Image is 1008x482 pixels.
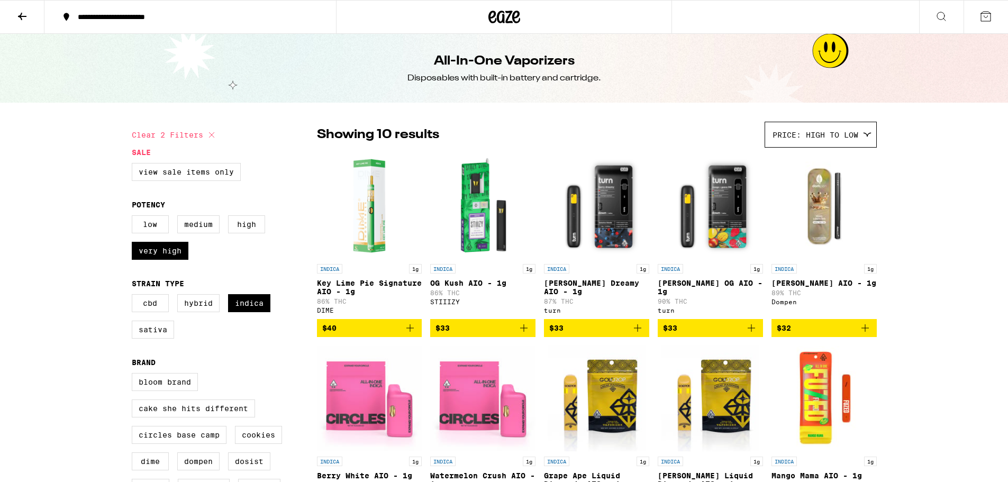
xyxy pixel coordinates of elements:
p: 86% THC [317,298,422,305]
p: 1g [864,457,877,466]
div: turn [658,307,763,314]
div: turn [544,307,649,314]
p: INDICA [317,264,342,274]
img: Fuzed - Mango Mama AIO - 1g [771,345,877,451]
legend: Sale [132,148,151,157]
legend: Strain Type [132,279,184,288]
img: DIME - Key Lime Pie Signature AIO - 1g [317,153,422,259]
a: Open page for Key Lime Pie Signature AIO - 1g from DIME [317,153,422,319]
span: $33 [549,324,564,332]
h1: All-In-One Vaporizers [434,52,575,70]
a: Open page for OG Kush AIO - 1g from STIIIZY [430,153,535,319]
img: GoldDrop - Grape Ape Liquid Diamonds AIO - 1g [548,345,646,451]
a: Open page for Mango Guava OG AIO - 1g from turn [658,153,763,319]
p: INDICA [317,457,342,466]
p: 1g [750,457,763,466]
a: Open page for King Louis XIII AIO - 1g from Dompen [771,153,877,319]
label: Medium [177,215,220,233]
p: 87% THC [544,298,649,305]
div: STIIIZY [430,298,535,305]
p: INDICA [771,264,797,274]
p: 1g [637,457,649,466]
button: Add to bag [771,319,877,337]
label: CBD [132,294,169,312]
legend: Brand [132,358,156,367]
label: Cookies [235,426,282,444]
p: 90% THC [658,298,763,305]
div: Disposables with built-in battery and cartridge. [407,72,601,84]
button: Clear 2 filters [132,122,218,148]
span: $32 [777,324,791,332]
label: Indica [228,294,270,312]
p: 1g [523,457,535,466]
p: 89% THC [771,289,877,296]
p: INDICA [771,457,797,466]
span: $33 [435,324,450,332]
label: High [228,215,265,233]
p: INDICA [430,457,456,466]
span: Price: High to Low [773,131,858,139]
span: $33 [663,324,677,332]
p: Showing 10 results [317,126,439,144]
p: 1g [523,264,535,274]
p: OG Kush AIO - 1g [430,279,535,287]
label: DIME [132,452,169,470]
label: View Sale Items Only [132,163,241,181]
img: turn - Berry Dreamy AIO - 1g [544,153,649,259]
img: turn - Mango Guava OG AIO - 1g [658,153,763,259]
p: INDICA [658,264,683,274]
div: Dompen [771,298,877,305]
button: Add to bag [317,319,422,337]
p: 86% THC [430,289,535,296]
p: Mango Mama AIO - 1g [771,471,877,480]
img: Circles Base Camp - Watermelon Crush AIO - 1g [430,345,535,451]
p: [PERSON_NAME] AIO - 1g [771,279,877,287]
label: Hybrid [177,294,220,312]
p: 1g [409,457,422,466]
label: Circles Base Camp [132,426,226,444]
img: Dompen - King Louis XIII AIO - 1g [771,153,877,259]
label: Cake She Hits Different [132,399,255,417]
label: Bloom Brand [132,373,198,391]
img: STIIIZY - OG Kush AIO - 1g [430,153,535,259]
p: 1g [409,264,422,274]
button: Add to bag [430,319,535,337]
p: 1g [750,264,763,274]
img: Circles Base Camp - Berry White AIO - 1g [317,345,422,451]
button: Add to bag [544,319,649,337]
p: INDICA [544,264,569,274]
p: INDICA [430,264,456,274]
iframe: Opens a widget where you can find more information [940,450,997,477]
img: GoldDrop - King Louis Liquid Diamonds AIO - 1g [661,345,759,451]
p: 1g [637,264,649,274]
p: [PERSON_NAME] OG AIO - 1g [658,279,763,296]
legend: Potency [132,201,165,209]
label: Sativa [132,321,174,339]
label: Very High [132,242,188,260]
label: Dompen [177,452,220,470]
p: [PERSON_NAME] Dreamy AIO - 1g [544,279,649,296]
p: INDICA [544,457,569,466]
p: INDICA [658,457,683,466]
span: $40 [322,324,337,332]
p: Key Lime Pie Signature AIO - 1g [317,279,422,296]
a: Open page for Berry Dreamy AIO - 1g from turn [544,153,649,319]
p: 1g [864,264,877,274]
label: Low [132,215,169,233]
button: Add to bag [658,319,763,337]
p: Berry White AIO - 1g [317,471,422,480]
label: Dosist [228,452,270,470]
div: DIME [317,307,422,314]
